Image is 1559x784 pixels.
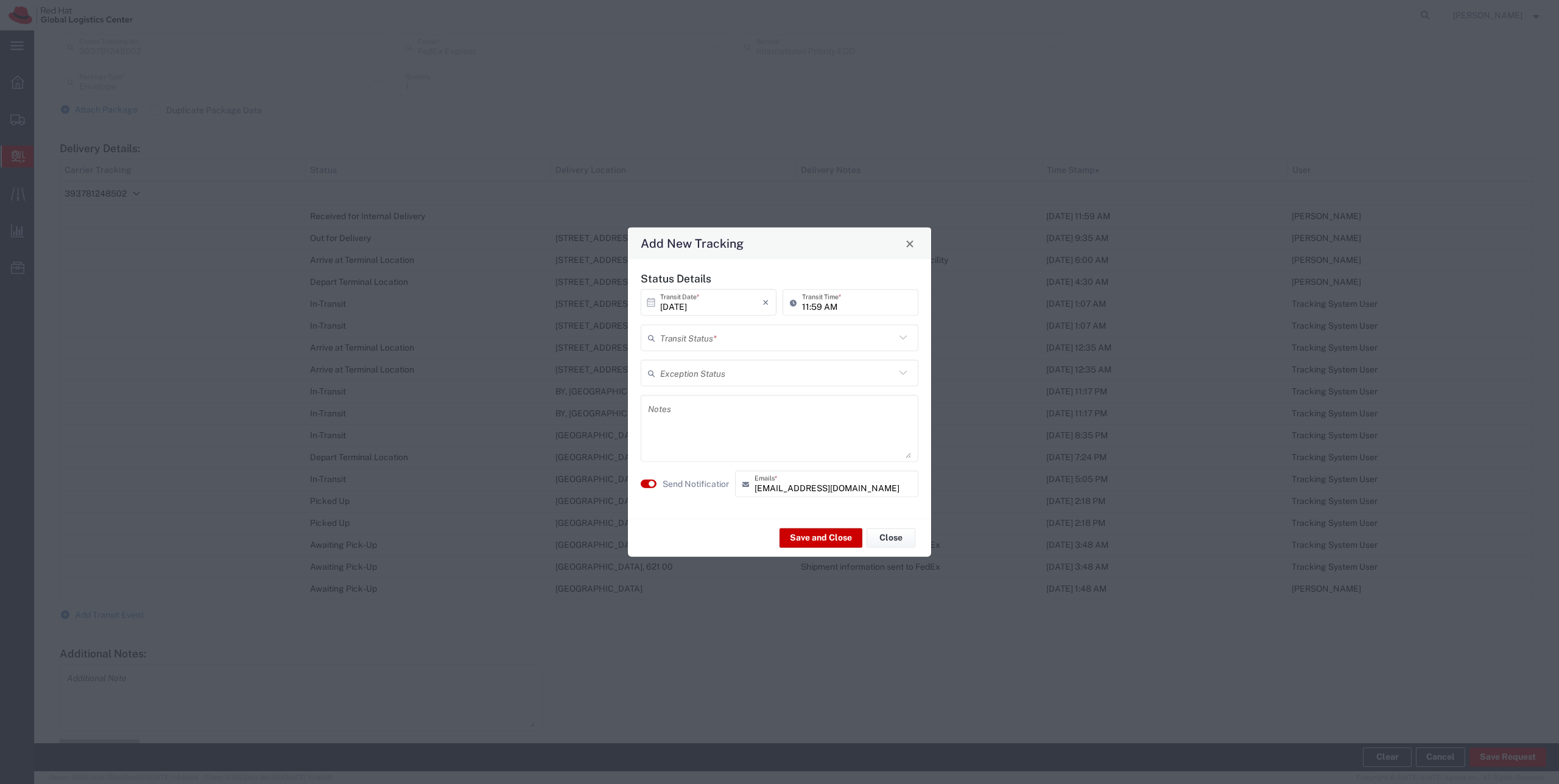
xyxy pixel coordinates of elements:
label: Send Notification [663,477,731,490]
i: × [762,293,769,312]
button: Close [867,528,915,547]
h4: Add New Tracking [641,234,744,252]
h5: Status Details [641,272,918,285]
button: Close [901,235,918,252]
button: Save and Close [779,528,862,547]
agx-label: Send Notification [663,477,729,490]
